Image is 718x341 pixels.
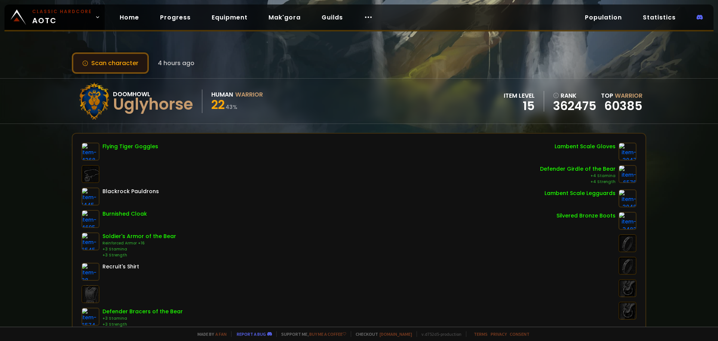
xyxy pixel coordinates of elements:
div: Defender Girdle of the Bear [540,165,616,173]
img: item-38 [82,263,99,281]
div: +3 Strength [102,322,183,328]
span: Warrior [615,91,642,100]
div: Lambent Scale Legguards [544,189,616,197]
button: Scan character [72,52,149,74]
a: [DOMAIN_NAME] [380,331,412,337]
div: Lambent Scale Gloves [555,143,616,150]
div: Reinforced Armor +16 [102,240,176,246]
div: Uglyhorse [113,99,193,110]
a: Home [114,10,145,25]
small: Classic Hardcore [32,8,92,15]
a: Privacy [491,331,507,337]
span: 4 hours ago [158,58,194,68]
div: Warrior [235,90,263,99]
img: item-6576 [619,165,636,183]
div: +3 Stamina [102,316,183,322]
div: Burnished Cloak [102,210,147,218]
img: item-3048 [619,189,636,207]
div: Silvered Bronze Boots [556,212,616,220]
img: item-6574 [82,308,99,326]
span: 22 [211,96,225,113]
a: Guilds [316,10,349,25]
a: Mak'gora [263,10,307,25]
div: Top [601,91,642,100]
div: Recruit's Shirt [102,263,139,271]
div: Human [211,90,233,99]
div: Blackrock Pauldrons [102,188,159,195]
img: item-4695 [82,210,99,228]
a: 362475 [553,100,596,112]
img: item-3047 [619,143,636,161]
span: Made by [193,331,227,337]
a: a fan [215,331,227,337]
img: item-3482 [619,212,636,230]
a: 60385 [604,97,642,114]
div: Flying Tiger Goggles [102,143,158,150]
a: Report a bug [237,331,266,337]
div: Doomhowl [113,89,193,99]
a: Buy me a coffee [309,331,346,337]
a: Terms [474,331,488,337]
a: Population [579,10,628,25]
a: Progress [154,10,197,25]
a: Equipment [206,10,254,25]
div: Defender Bracers of the Bear [102,308,183,316]
span: Support me, [276,331,346,337]
img: item-6545 [82,232,99,250]
span: Checkout [351,331,412,337]
div: Soldier's Armor of the Bear [102,232,176,240]
div: +3 Strength [102,252,176,258]
div: +3 Stamina [102,246,176,252]
span: v. d752d5 - production [417,331,461,337]
small: 43 % [225,103,237,111]
span: AOTC [32,8,92,26]
a: Statistics [637,10,682,25]
div: rank [553,91,596,100]
div: +4 Stamina [540,173,616,179]
a: Classic HardcoreAOTC [4,4,105,30]
img: item-1445 [82,188,99,205]
div: item level [504,91,535,100]
div: +4 Strength [540,179,616,185]
div: 15 [504,100,535,112]
a: Consent [510,331,530,337]
img: item-4368 [82,143,99,161]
